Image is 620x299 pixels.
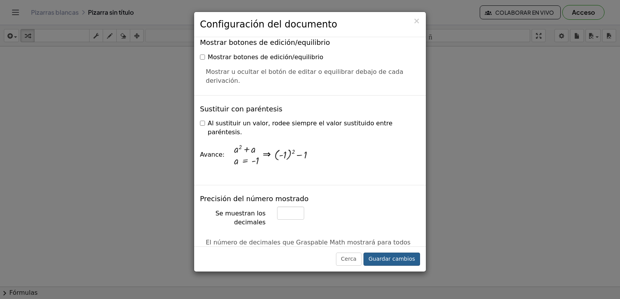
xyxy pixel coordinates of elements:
[336,253,362,266] button: Cerca
[200,105,282,113] font: Sustituir con paréntesis
[363,253,420,266] button: Guardar cambios
[208,120,393,136] font: Al sustituir un valor, rodee siempre el valor sustituido entre paréntesis.
[413,17,420,25] button: Cerca
[200,121,205,126] input: Al sustituir un valor, rodee siempre el valor sustituido entre paréntesis.
[200,38,330,46] font: Mostrar botones de edición/equilibrio
[413,16,420,26] font: ×
[200,19,337,30] font: Configuración del documento
[206,68,403,84] font: Mostrar u ocultar el botón de editar o equilibrar debajo de cada derivación.
[341,256,356,262] font: Cerca
[206,239,410,264] font: El número de decimales que Graspable Math mostrará para todos los números. Graspable Math utiliza...
[200,151,224,158] font: Avance:
[200,195,308,203] font: Precisión del número mostrado
[208,53,323,61] font: Mostrar botones de edición/equilibrio
[215,210,265,226] font: Se muestran los decimales
[369,256,415,262] font: Guardar cambios
[263,147,271,162] font: ⇒
[200,55,205,60] input: Mostrar botones de edición/equilibrio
